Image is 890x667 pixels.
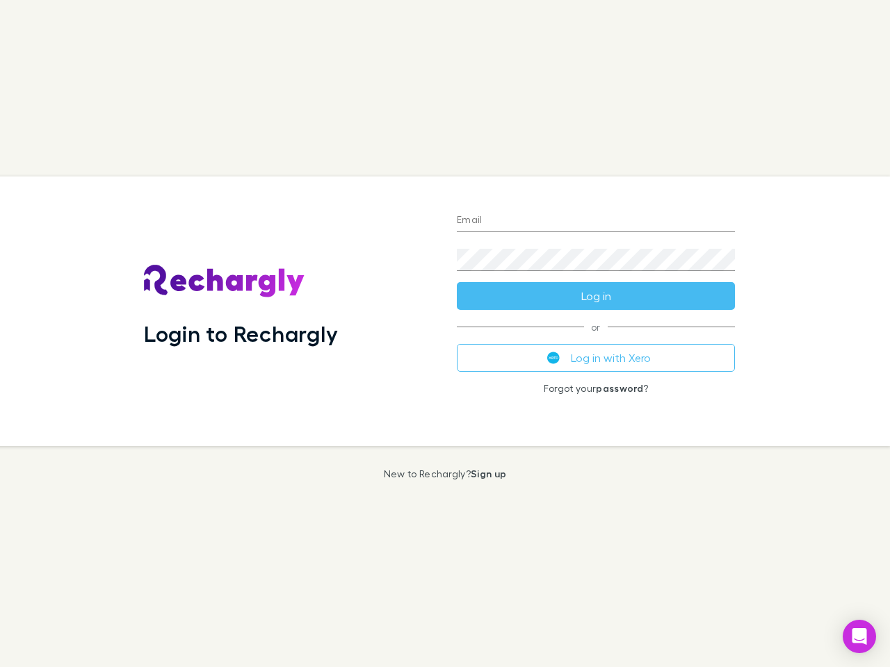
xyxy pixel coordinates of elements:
p: Forgot your ? [457,383,735,394]
img: Xero's logo [547,352,560,364]
img: Rechargly's Logo [144,265,305,298]
a: Sign up [471,468,506,479]
button: Log in with Xero [457,344,735,372]
div: Open Intercom Messenger [843,620,876,653]
p: New to Rechargly? [384,468,507,479]
a: password [596,382,643,394]
button: Log in [457,282,735,310]
h1: Login to Rechargly [144,320,338,347]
